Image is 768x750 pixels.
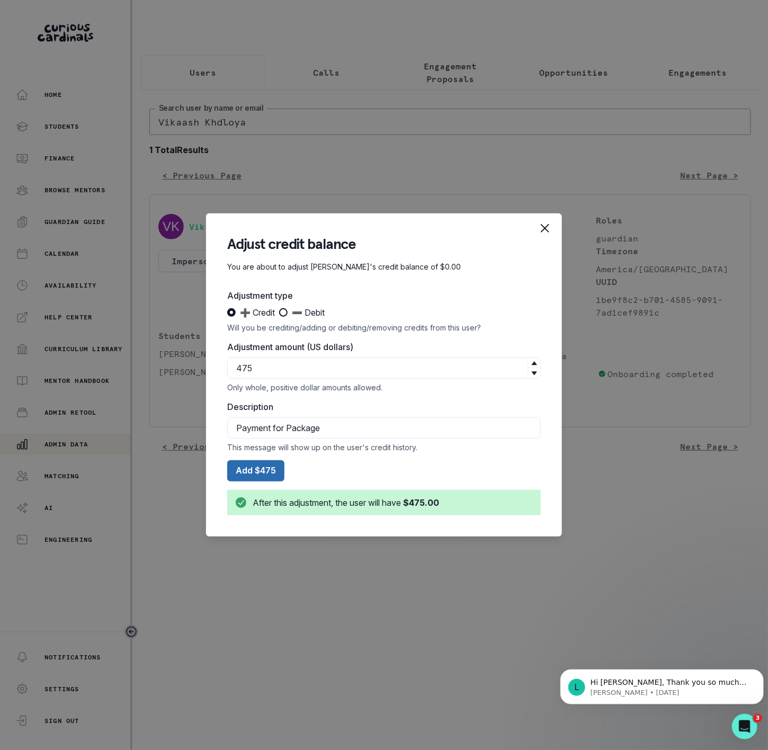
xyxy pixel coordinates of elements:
[227,323,541,332] div: Will you be crediting/adding or debiting/removing credits from this user?
[292,306,325,319] span: ➖ Debit
[227,443,541,452] div: This message will show up on the user's credit history.
[227,383,541,392] div: Only whole, positive dollar amounts allowed.
[227,289,534,302] label: Adjustment type
[227,262,541,272] p: You are about to adjust [PERSON_NAME]'s credit balance of $0.00
[754,714,762,722] span: 3
[534,218,556,239] button: Close
[227,460,284,481] button: Add $475
[227,341,534,353] label: Adjustment amount (US dollars)
[240,306,275,319] span: ➕ Credit
[227,400,534,413] label: Description
[556,647,768,721] iframe: Intercom notifications message
[253,496,439,509] div: After this adjustment, the user will have
[732,714,757,739] iframe: Intercom live chat
[227,235,541,253] header: Adjust credit balance
[403,497,439,508] b: $475.00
